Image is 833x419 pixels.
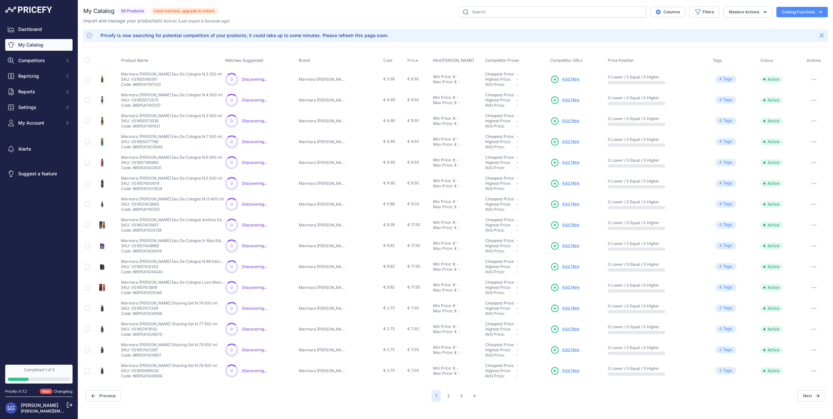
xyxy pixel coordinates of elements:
[121,160,222,165] p: SKU: VS1657395660
[485,321,514,326] a: Cheapest Price:
[689,7,719,18] button: Filters
[562,180,580,186] span: Add New
[121,217,225,223] p: Marmara [PERSON_NAME] Eau De Cologne Amikoo Edizione Limitata 500 ml
[485,181,516,186] div: Highest Price:
[516,134,518,139] span: -
[242,306,267,311] a: Discovering...
[454,121,457,126] div: €
[650,7,685,17] button: Columns
[444,390,454,402] button: Go to page 2
[8,367,70,372] div: Completed 1 of 3
[117,7,148,15] span: 50 Products
[230,181,233,186] span: 0
[516,207,518,212] span: -
[54,389,73,394] a: Changelog
[456,220,459,225] div: -
[457,79,460,85] div: -
[730,180,732,186] span: s
[719,159,722,166] span: 4
[516,155,518,160] span: -
[456,74,459,79] div: -
[723,7,772,18] button: Massive Actions
[230,139,233,144] span: 0
[121,58,148,63] span: Product Name
[433,163,453,168] div: Max Price:
[550,58,582,63] span: Competitor URLs
[485,77,516,82] div: Highest Price:
[550,116,580,126] a: Add New
[550,262,580,271] a: Add New
[485,196,514,201] a: Cheapest Price:
[550,304,580,313] a: Add New
[225,58,263,63] span: Matches Suggested
[608,158,706,163] p: 0 Lower / 0 Equal / 0 Higher
[516,139,518,144] span: -
[760,76,783,83] span: Active
[550,75,580,84] a: Add New
[456,390,467,402] button: Go to page 3
[550,179,580,188] a: Add New
[230,202,233,207] span: 0
[242,243,267,248] a: Discovering...
[562,201,580,207] span: Add New
[485,342,514,347] a: Cheapest Price:
[299,160,348,165] p: Marmara [PERSON_NAME]
[719,201,722,207] span: 4
[760,58,775,63] button: Status
[242,139,267,144] a: Discovering...
[715,180,736,187] span: Tag
[807,58,821,63] span: Actions
[485,118,516,124] div: Highest Price:
[485,259,514,264] a: Cheapest Price:
[456,157,459,163] div: -
[121,98,223,103] p: SKU: VS1655572575
[242,181,267,186] span: Discovering...
[121,124,222,129] p: Code: 8691541197421
[516,160,518,165] span: -
[608,220,706,225] p: 0 Lower / 0 Equal / 0 Higher
[101,32,389,39] div: Pricefy is now searching for potential competitors of your products; it could take up to some min...
[5,101,73,113] button: Settings
[242,160,267,165] a: Discovering...
[562,326,580,332] span: Add New
[516,196,518,201] span: -
[485,139,516,144] div: Highest Price:
[299,181,348,186] p: Marmara [PERSON_NAME]
[433,183,453,189] div: Max Price:
[433,58,474,63] span: Min/[PERSON_NAME]
[457,183,460,189] div: -
[715,117,736,125] span: Tag
[715,75,736,83] span: Tag
[562,368,580,374] span: Add New
[713,58,722,63] span: Tags
[485,165,516,170] div: AVG Price:
[485,176,514,181] a: Cheapest Price:
[121,207,224,212] p: Code: 8691541197551
[18,88,61,95] span: Reports
[730,201,732,207] span: s
[760,58,773,63] span: Status
[516,144,518,149] span: -
[516,103,518,108] span: -
[5,23,73,357] nav: Sidebar
[121,165,222,170] p: Code: 8691541003531
[242,368,267,373] a: Discovering...
[485,280,514,285] a: Cheapest Price:
[485,103,516,108] div: AVG Price:
[433,95,452,100] div: Min Price:
[516,217,518,222] span: -
[383,76,395,81] span: € 3.38
[457,121,460,126] div: -
[453,95,456,100] div: €
[715,200,736,208] span: Tag
[121,77,222,82] p: SKU: VS1655560911
[485,72,514,76] a: Cheapest Price:
[454,163,457,168] div: €
[485,363,514,368] a: Cheapest Price:
[383,58,394,63] button: Cost
[516,82,518,87] span: -
[453,220,456,225] div: €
